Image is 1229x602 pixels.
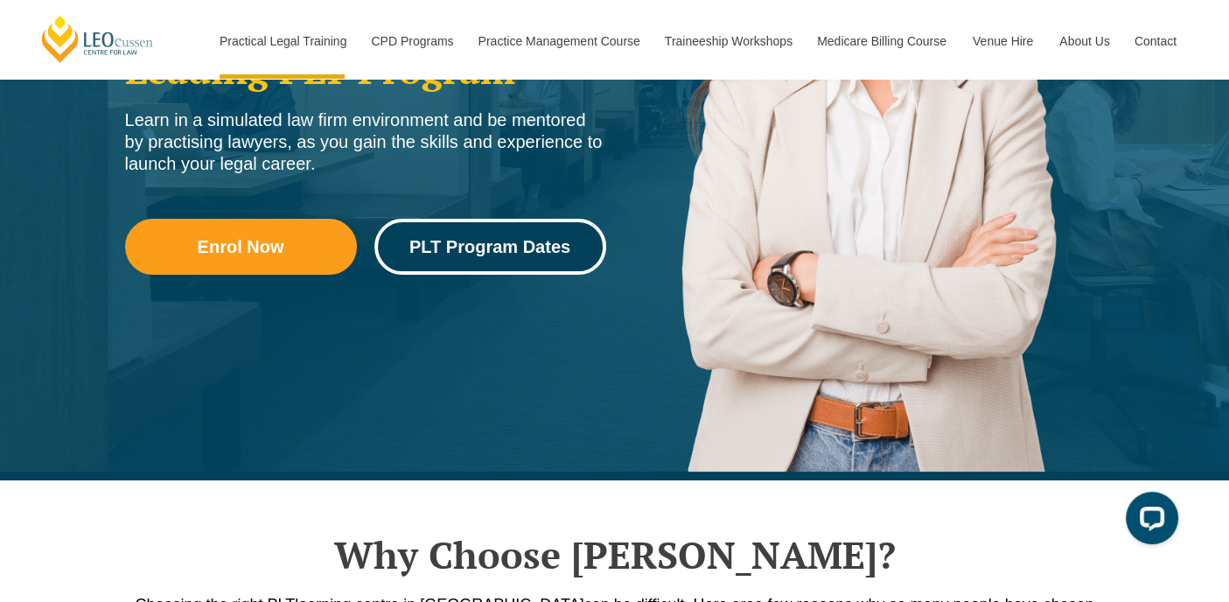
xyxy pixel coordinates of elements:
[465,3,652,79] a: Practice Management Course
[1046,3,1121,79] a: About Us
[125,219,357,275] a: Enrol Now
[1121,3,1190,79] a: Contact
[358,3,464,79] a: CPD Programs
[206,3,359,79] a: Practical Legal Training
[960,3,1046,79] a: Venue Hire
[116,533,1114,577] h2: Why Choose [PERSON_NAME]?
[804,3,960,79] a: Medicare Billing Course
[39,14,156,64] a: [PERSON_NAME] Centre for Law
[198,238,284,255] span: Enrol Now
[374,219,606,275] a: PLT Program Dates
[125,109,606,175] div: Learn in a simulated law firm environment and be mentored by practising lawyers, as you gain the ...
[1112,485,1185,558] iframe: LiveChat chat widget
[652,3,804,79] a: Traineeship Workshops
[409,238,570,255] span: PLT Program Dates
